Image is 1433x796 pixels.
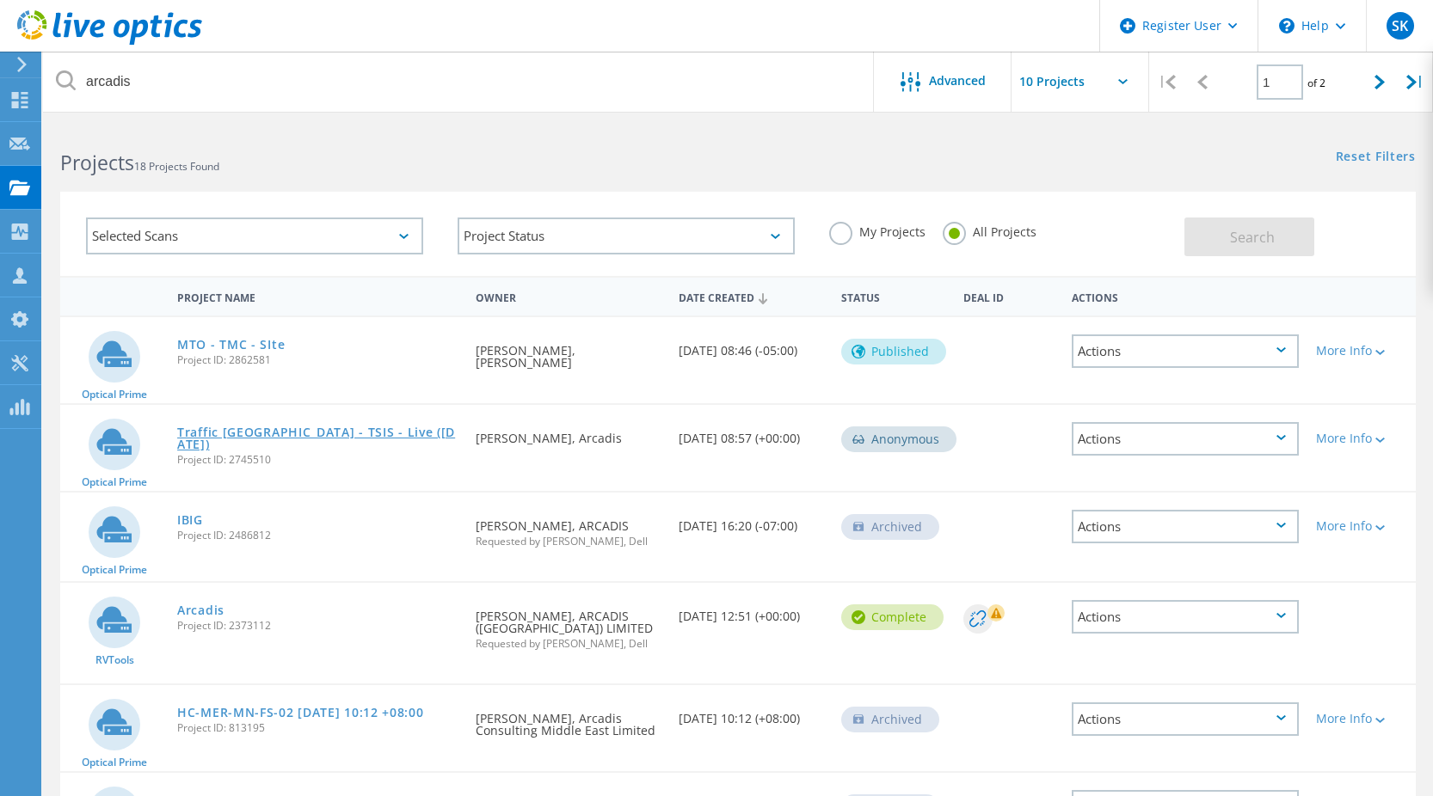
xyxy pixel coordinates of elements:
[841,604,944,630] div: Complete
[467,405,670,462] div: [PERSON_NAME], Arcadis
[1398,52,1433,113] div: |
[955,280,1063,312] div: Deal Id
[1316,520,1407,532] div: More Info
[86,217,423,254] div: Selected Scans
[1307,76,1325,90] span: of 2
[670,685,833,742] div: [DATE] 10:12 (+08:00)
[177,426,458,450] a: Traffic [GEOGRAPHIC_DATA] - TSIS - Live ([DATE])
[1336,150,1416,165] a: Reset Filters
[1072,422,1299,456] div: Actions
[670,493,833,549] div: [DATE] 16:20 (-07:00)
[467,317,670,386] div: [PERSON_NAME], [PERSON_NAME]
[1149,52,1184,113] div: |
[476,639,661,649] span: Requested by [PERSON_NAME], Dell
[1316,432,1407,444] div: More Info
[841,426,956,452] div: Anonymous
[841,339,946,364] div: Published
[82,477,147,487] span: Optical Prime
[467,280,670,312] div: Owner
[467,685,670,754] div: [PERSON_NAME], Arcadis Consulting Middle East Limited
[82,565,147,575] span: Optical Prime
[60,149,134,176] b: Projects
[467,583,670,666] div: [PERSON_NAME], ARCADIS ([GEOGRAPHIC_DATA]) LIMITED
[833,280,955,312] div: Status
[177,339,285,351] a: MTO - TMC - SIte
[82,757,147,768] span: Optical Prime
[1072,600,1299,634] div: Actions
[1316,713,1407,725] div: More Info
[476,536,661,547] span: Requested by [PERSON_NAME], Dell
[43,52,875,112] input: Search projects by name, owner, ID, company, etc
[177,621,458,631] span: Project ID: 2373112
[17,36,202,48] a: Live Optics Dashboard
[1063,280,1307,312] div: Actions
[1072,510,1299,543] div: Actions
[841,514,939,540] div: Archived
[943,222,1036,238] label: All Projects
[1392,19,1408,33] span: SK
[1316,345,1407,357] div: More Info
[1230,228,1275,247] span: Search
[1072,702,1299,736] div: Actions
[1184,217,1314,256] button: Search
[177,455,458,465] span: Project ID: 2745510
[670,280,833,313] div: Date Created
[1072,334,1299,368] div: Actions
[929,75,986,87] span: Advanced
[177,604,224,616] a: Arcadis
[829,222,926,238] label: My Projects
[670,405,833,462] div: [DATE] 08:57 (+00:00)
[95,655,134,665] span: RVTools
[82,389,147,400] span: Optical Prime
[1279,18,1295,34] svg: \n
[134,159,219,174] span: 18 Projects Found
[177,530,458,541] span: Project ID: 2486812
[177,707,424,719] a: HC-MER-MN-FS-02 [DATE] 10:12 +08:00
[177,514,203,526] a: IBIG
[177,723,458,733] span: Project ID: 813195
[458,217,795,254] div: Project Status
[841,707,939,732] div: Archived
[169,280,467,312] div: Project Name
[177,355,458,365] span: Project ID: 2862581
[670,583,833,640] div: [DATE] 12:51 (+00:00)
[670,317,833,374] div: [DATE] 08:46 (-05:00)
[467,493,670,564] div: [PERSON_NAME], ARCADIS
